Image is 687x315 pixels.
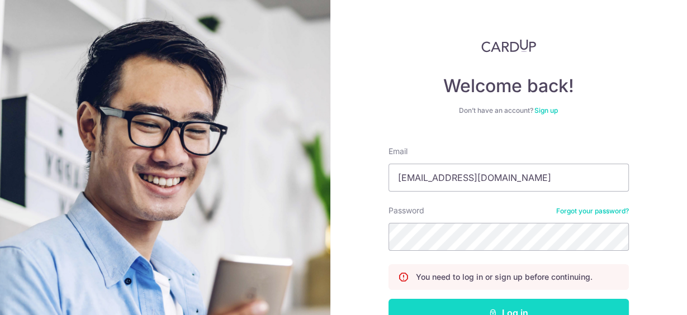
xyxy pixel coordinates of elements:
label: Email [388,146,408,157]
h4: Welcome back! [388,75,629,97]
div: Don’t have an account? [388,106,629,115]
a: Sign up [534,106,558,114]
a: Forgot your password? [556,207,629,216]
p: You need to log in or sign up before continuing. [416,271,593,283]
label: Password [388,205,424,216]
input: Enter your Email [388,164,629,192]
img: CardUp Logo [481,39,536,52]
